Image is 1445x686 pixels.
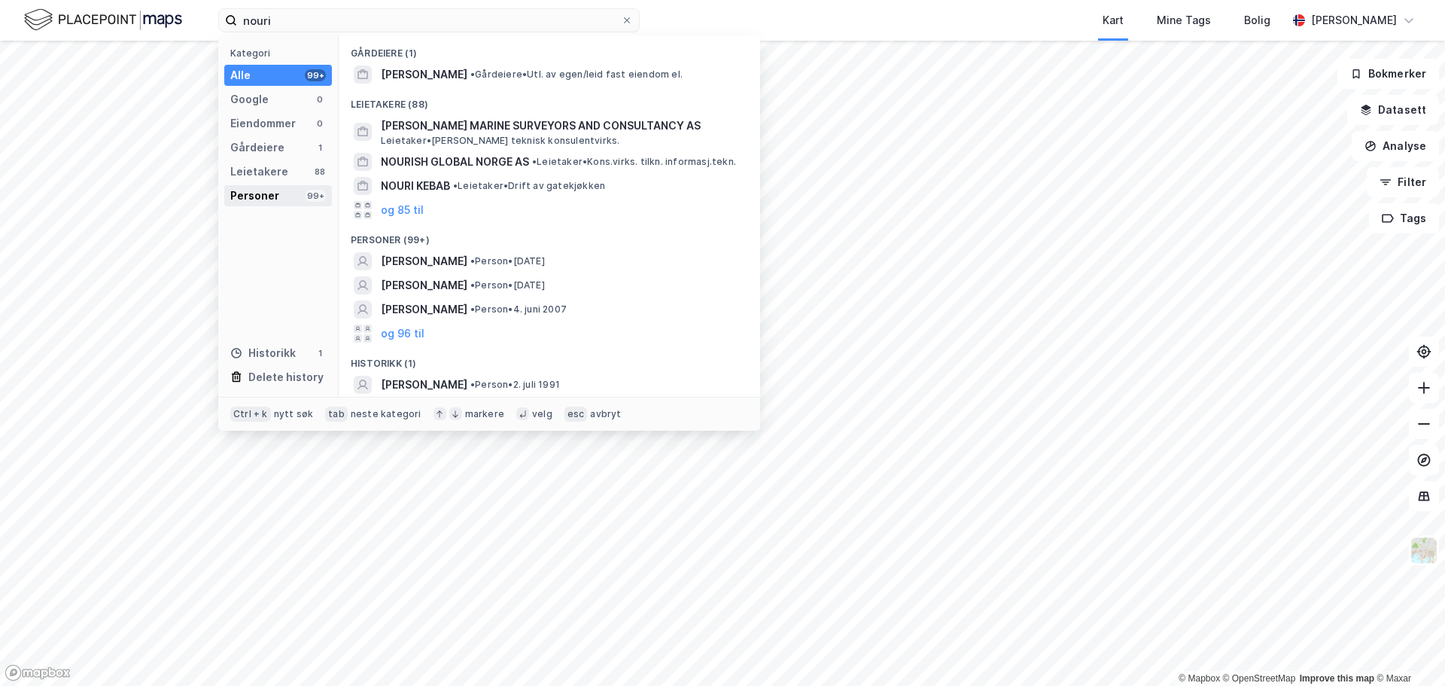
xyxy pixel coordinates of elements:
button: Tags [1369,203,1439,233]
div: tab [325,407,348,422]
span: • [470,303,475,315]
span: Person • 2. juli 1991 [470,379,560,391]
div: Ctrl + k [230,407,271,422]
span: [PERSON_NAME] [381,376,467,394]
div: 0 [314,117,326,130]
div: 99+ [305,190,326,202]
span: • [532,156,537,167]
span: Person • [DATE] [470,279,545,291]
div: 1 [314,347,326,359]
span: [PERSON_NAME] [381,300,467,319]
div: Personer (99+) [339,222,760,249]
button: Datasett [1347,95,1439,125]
div: Leietakere (88) [339,87,760,114]
input: Søk på adresse, matrikkel, gårdeiere, leietakere eller personer [237,9,621,32]
div: Alle [230,66,251,84]
span: Leietaker • Kons.virks. tilkn. informasj.tekn. [532,156,736,168]
button: Analyse [1352,131,1439,161]
span: [PERSON_NAME] MARINE SURVEYORS AND CONSULTANCY AS [381,117,742,135]
div: avbryt [590,408,621,420]
div: 0 [314,93,326,105]
div: Bolig [1244,11,1270,29]
div: Kart [1103,11,1124,29]
div: Historikk (1) [339,346,760,373]
span: Gårdeiere • Utl. av egen/leid fast eiendom el. [470,69,683,81]
div: [PERSON_NAME] [1311,11,1397,29]
div: velg [532,408,552,420]
div: Gårdeiere (1) [339,35,760,63]
a: OpenStreetMap [1223,673,1296,684]
iframe: Chat Widget [1370,614,1445,686]
a: Improve this map [1300,673,1374,684]
div: Leietakere [230,163,288,181]
div: 88 [314,166,326,178]
div: nytt søk [274,408,314,420]
div: esc [564,407,588,422]
button: Filter [1367,167,1439,197]
div: Kategori [230,47,332,59]
a: Mapbox homepage [5,664,71,681]
button: og 85 til [381,201,424,219]
div: Google [230,90,269,108]
a: Mapbox [1179,673,1220,684]
div: Personer [230,187,279,205]
div: neste kategori [351,408,421,420]
span: • [453,180,458,191]
span: • [470,279,475,291]
span: Leietaker • Drift av gatekjøkken [453,180,605,192]
span: • [470,379,475,390]
span: [PERSON_NAME] [381,66,467,84]
button: og 96 til [381,325,424,343]
div: Historikk [230,344,296,362]
span: Person • [DATE] [470,255,545,267]
img: logo.f888ab2527a4732fd821a326f86c7f29.svg [24,7,182,33]
span: • [470,69,475,80]
span: • [470,255,475,267]
div: Gårdeiere [230,139,284,157]
div: Delete history [248,368,324,386]
span: Leietaker • [PERSON_NAME] teknisk konsulentvirks. [381,135,619,147]
div: markere [465,408,504,420]
button: Bokmerker [1337,59,1439,89]
img: Z [1410,536,1438,565]
span: NOURI KEBAB [381,177,450,195]
div: Eiendommer [230,114,296,133]
div: 1 [314,142,326,154]
div: 99+ [305,69,326,81]
div: Mine Tags [1157,11,1211,29]
span: [PERSON_NAME] [381,252,467,270]
span: Person • 4. juni 2007 [470,303,567,316]
span: NOURISH GLOBAL NORGE AS [381,153,529,171]
span: [PERSON_NAME] [381,276,467,294]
